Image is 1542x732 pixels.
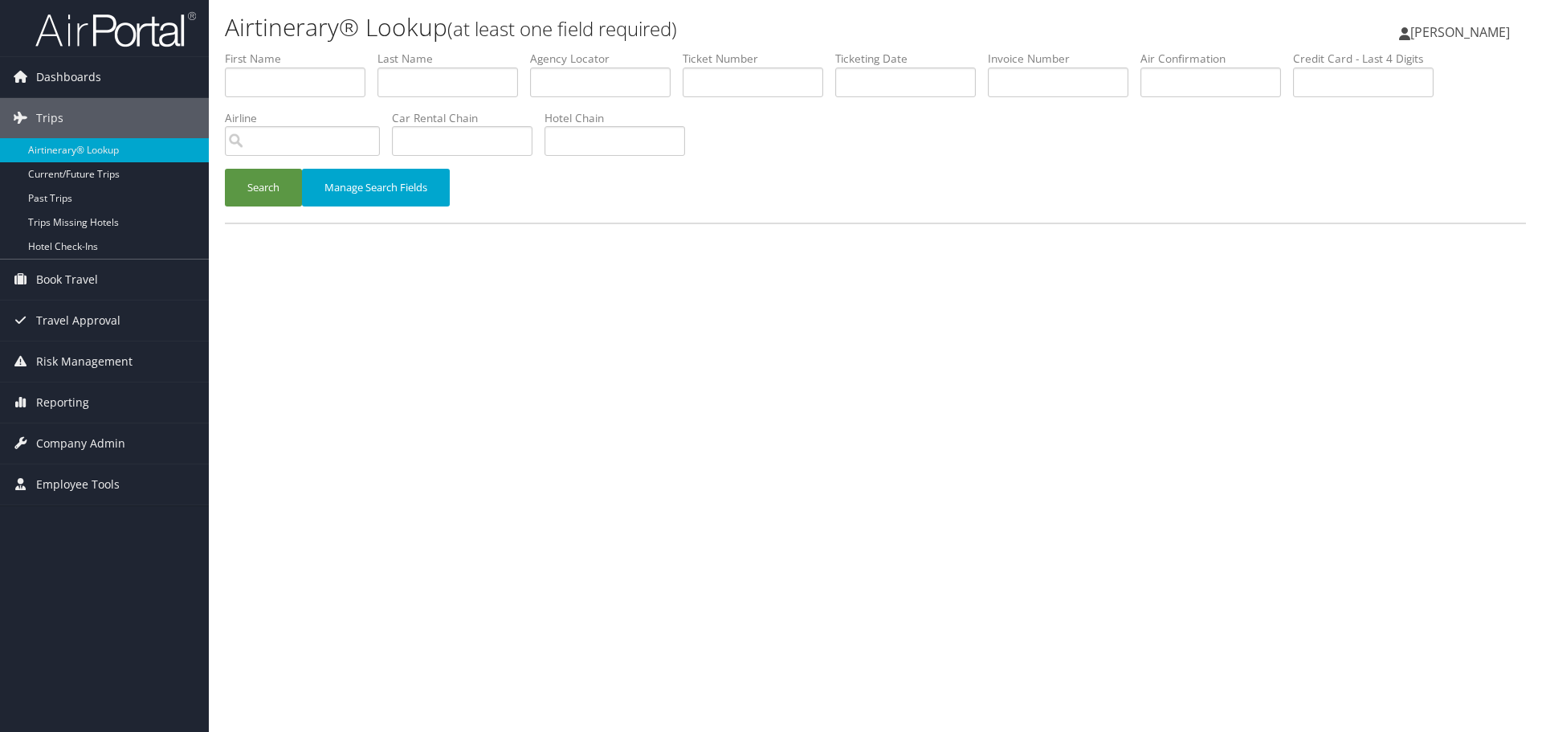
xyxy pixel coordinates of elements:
label: Air Confirmation [1140,51,1293,67]
label: Hotel Chain [545,110,697,126]
label: Agency Locator [530,51,683,67]
label: First Name [225,51,377,67]
button: Manage Search Fields [302,169,450,207]
h1: Airtinerary® Lookup [225,10,1092,44]
a: [PERSON_NAME] [1399,8,1526,56]
label: Car Rental Chain [392,110,545,126]
label: Ticketing Date [835,51,988,67]
span: Travel Approval [36,301,120,341]
span: Risk Management [36,341,133,382]
img: airportal-logo.png [35,10,196,48]
span: [PERSON_NAME] [1410,23,1510,41]
small: (at least one field required) [447,15,677,42]
span: Book Travel [36,260,98,300]
label: Ticket Number [683,51,835,67]
span: Reporting [36,382,89,423]
span: Dashboards [36,57,101,97]
button: Search [225,169,302,207]
span: Trips [36,98,63,138]
span: Company Admin [36,423,125,464]
span: Employee Tools [36,464,120,505]
label: Invoice Number [988,51,1140,67]
label: Last Name [377,51,530,67]
label: Credit Card - Last 4 Digits [1293,51,1446,67]
label: Airline [225,110,392,126]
